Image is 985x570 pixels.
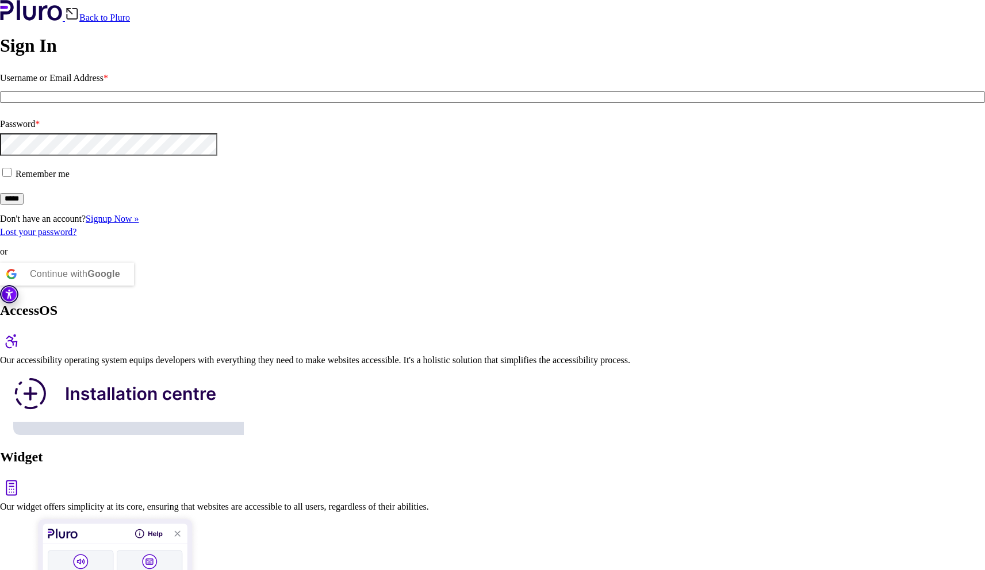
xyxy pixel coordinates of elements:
[65,13,130,22] a: Back to Pluro
[2,168,12,177] input: Remember me
[65,7,79,21] img: Back icon
[30,263,120,286] div: Continue with
[86,214,139,224] a: Signup Now »
[87,269,120,279] b: Google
